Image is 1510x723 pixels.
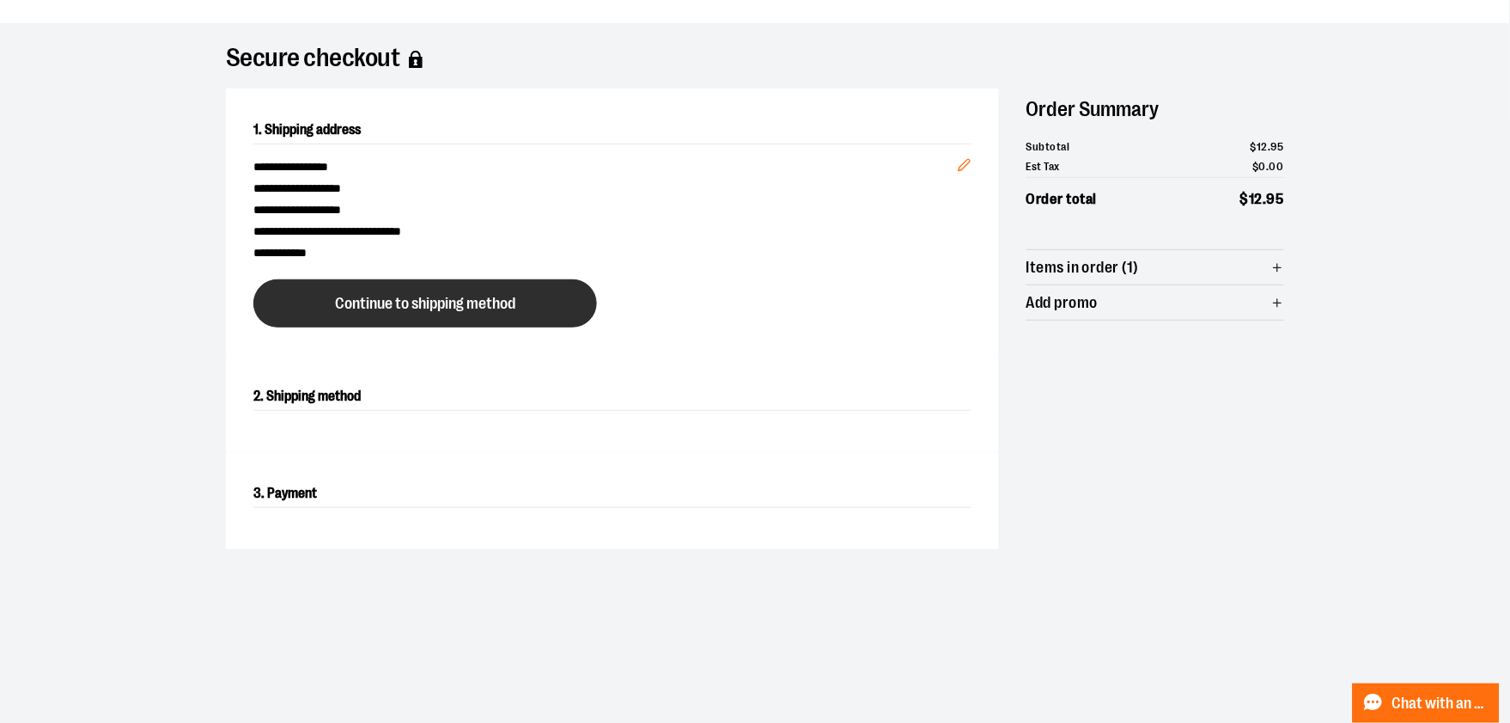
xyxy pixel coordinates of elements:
span: $ [1240,191,1250,207]
button: Items in order (1) [1026,250,1284,285]
span: $ [1251,140,1257,153]
span: Chat with an Expert [1392,695,1489,712]
span: 12 [1250,191,1263,207]
span: 95 [1271,140,1284,153]
span: Subtotal [1026,138,1070,156]
h2: 2. Shipping method [253,383,971,411]
span: 00 [1269,160,1284,173]
button: Add promo [1026,285,1284,320]
span: 95 [1267,191,1284,207]
span: 0 [1259,160,1267,173]
span: $ [1253,160,1260,173]
h2: 1. Shipping address [253,116,971,144]
span: 12 [1257,140,1269,153]
span: Continue to shipping method [335,296,515,312]
span: Est Tax [1026,158,1061,175]
span: . [1263,191,1268,207]
button: Edit [944,131,985,191]
h2: 3. Payment [253,480,971,508]
span: . [1269,140,1272,153]
span: Order total [1026,188,1098,211]
button: Chat with an Expert [1353,683,1501,723]
span: Items in order (1) [1026,260,1139,276]
span: . [1267,160,1270,173]
h1: Secure checkout [226,51,1284,68]
button: Continue to shipping method [253,279,597,328]
h2: Order Summary [1026,89,1284,130]
span: Add promo [1026,295,1098,311]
